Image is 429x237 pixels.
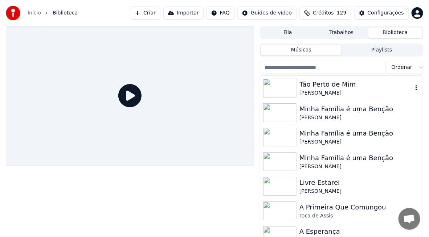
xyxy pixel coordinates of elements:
div: Tão Perto de Mim [299,79,413,90]
span: 129 [337,9,347,17]
span: Ordenar [392,64,412,71]
button: Importar [163,7,204,20]
button: Músicas [261,45,342,55]
a: Início [28,9,41,17]
div: A Esperança [299,226,420,237]
div: Toca de Assis [299,212,420,220]
button: Playlists [342,45,422,55]
div: [PERSON_NAME] [299,188,420,195]
div: Minha Família é uma Benção [299,128,420,138]
div: [PERSON_NAME] [299,163,420,170]
nav: breadcrumb [28,9,78,17]
div: Minha Família é uma Benção [299,104,420,114]
img: youka [6,6,20,20]
button: Biblioteca [368,28,422,38]
div: [PERSON_NAME] [299,138,420,146]
div: [PERSON_NAME] [299,90,413,97]
button: Trabalhos [315,28,368,38]
div: Minha Família é uma Benção [299,153,420,163]
div: Bate-papo aberto [399,208,420,230]
span: Créditos [313,9,334,17]
button: Criar [130,7,160,20]
button: Configurações [354,7,409,20]
button: FAQ [207,7,234,20]
button: Guides de vídeo [237,7,297,20]
div: Configurações [368,9,404,17]
button: Fila [261,28,315,38]
span: Biblioteca [53,9,78,17]
div: Livre Estarei [299,178,420,188]
div: [PERSON_NAME] [299,114,420,121]
div: A Primeira Que Comungou [299,202,420,212]
button: Créditos129 [299,7,351,20]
